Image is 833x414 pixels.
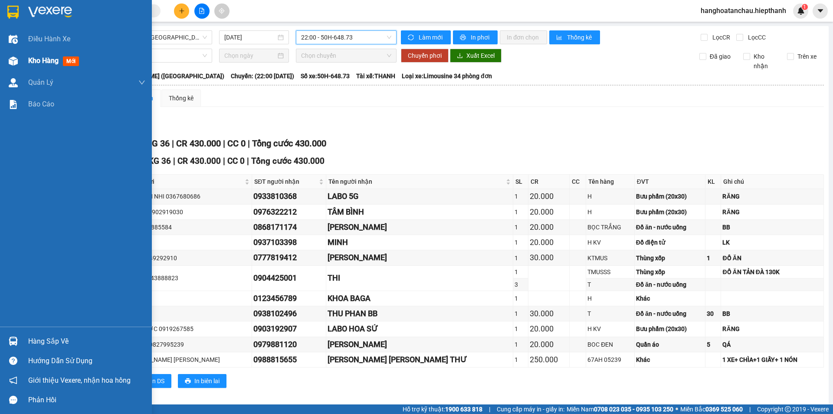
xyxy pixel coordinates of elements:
[328,177,504,186] span: Tên người nhận
[457,53,463,60] span: download
[797,7,805,15] img: icon-new-feature
[328,236,512,248] div: MINH
[419,33,444,42] span: Làm mới
[707,340,720,349] div: 5
[28,33,70,44] span: Điều hành xe
[253,308,325,320] div: 0938102496
[636,324,704,334] div: Bưu phẩm (20x30)
[722,267,822,277] div: ĐỒ ĂN TẢN ĐÀ 130K
[636,309,704,318] div: Đồ ăn - nước uống
[445,406,482,413] strong: 1900 633 818
[587,309,633,318] div: T
[173,156,175,166] span: |
[252,250,326,265] td: 0777819412
[28,394,145,407] div: Phản hồi
[570,175,586,189] th: CC
[9,337,18,346] img: warehouse-icon
[227,156,245,166] span: CC 0
[63,56,79,66] span: mới
[500,30,547,44] button: In đơn chọn
[199,8,205,14] span: file-add
[253,236,325,248] div: 0937103398
[515,324,527,334] div: 1
[224,33,276,42] input: 12/10/2025
[28,56,59,65] span: Kho hàng
[127,177,243,186] span: Người gửi
[636,238,704,247] div: Đồ điện tử
[722,207,822,217] div: RĂNG
[252,291,326,306] td: 0123456789
[460,34,467,41] span: printer
[326,291,513,306] td: KHOA BAGA
[247,156,249,166] span: |
[471,33,491,42] span: In phơi
[28,354,145,368] div: Hướng dẫn sử dụng
[530,338,568,351] div: 20.000
[248,138,250,149] span: |
[126,340,250,349] div: BÉ DIỆU 0827995239
[253,221,325,233] div: 0868171174
[586,175,635,189] th: Tên hàng
[126,273,250,283] div: DANH 0943888823
[680,404,743,414] span: Miền Bắc
[722,340,822,349] div: QÁ
[174,3,189,19] button: plus
[252,337,326,352] td: 0979881120
[515,207,527,217] div: 1
[126,355,250,364] div: [PERSON_NAME] [PERSON_NAME]
[408,34,415,41] span: sync
[28,99,54,109] span: Báo cáo
[636,253,704,263] div: Thùng xốp
[328,206,512,218] div: TÂM BÌNH
[326,235,513,250] td: MINH
[326,220,513,235] td: KIỀU TRANG
[252,235,326,250] td: 0937103398
[254,177,317,186] span: SĐT người nhận
[9,35,18,44] img: warehouse-icon
[224,51,276,60] input: Chọn ngày
[587,340,633,349] div: BOC ĐEN
[705,406,743,413] strong: 0369 525 060
[252,266,326,291] td: 0904425001
[549,30,600,44] button: bar-chartThống kê
[326,189,513,204] td: LABO 5G
[466,51,495,60] span: Xuất Excel
[326,321,513,337] td: LABO HOA SỨ
[528,175,570,189] th: CR
[515,238,527,247] div: 1
[707,309,720,318] div: 30
[567,33,593,42] span: Thống kê
[709,33,731,42] span: Lọc CR
[530,354,568,366] div: 250.000
[530,206,568,218] div: 20.000
[706,52,734,61] span: Đã giao
[722,192,822,201] div: RĂNG
[9,396,17,404] span: message
[9,56,18,66] img: warehouse-icon
[9,357,17,365] span: question-circle
[126,253,250,263] div: THUỶ 0949292910
[194,3,210,19] button: file-add
[253,338,325,351] div: 0979881120
[453,30,498,44] button: printerIn phơi
[252,352,326,368] td: 0988815655
[515,309,527,318] div: 1
[636,294,704,303] div: Khác
[567,404,673,414] span: Miền Nam
[676,407,678,411] span: ⚪️
[252,220,326,235] td: 0868171174
[253,206,325,218] div: 0976322212
[587,207,633,217] div: H
[223,156,225,166] span: |
[253,252,325,264] div: 0777819412
[721,175,823,189] th: Ghi chú
[450,49,502,63] button: downloadXuất Excel
[530,221,568,233] div: 20.000
[515,280,527,289] div: 3
[722,324,822,334] div: RĂNG
[151,376,164,386] span: In DS
[177,156,221,166] span: CR 430.000
[722,355,822,364] div: 1 XE+ CHÌA+1 GIẤY+ 1 NÓN
[594,406,673,413] strong: 0708 023 035 - 0935 103 250
[694,5,793,16] span: hanghoatanchau.hiepthanh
